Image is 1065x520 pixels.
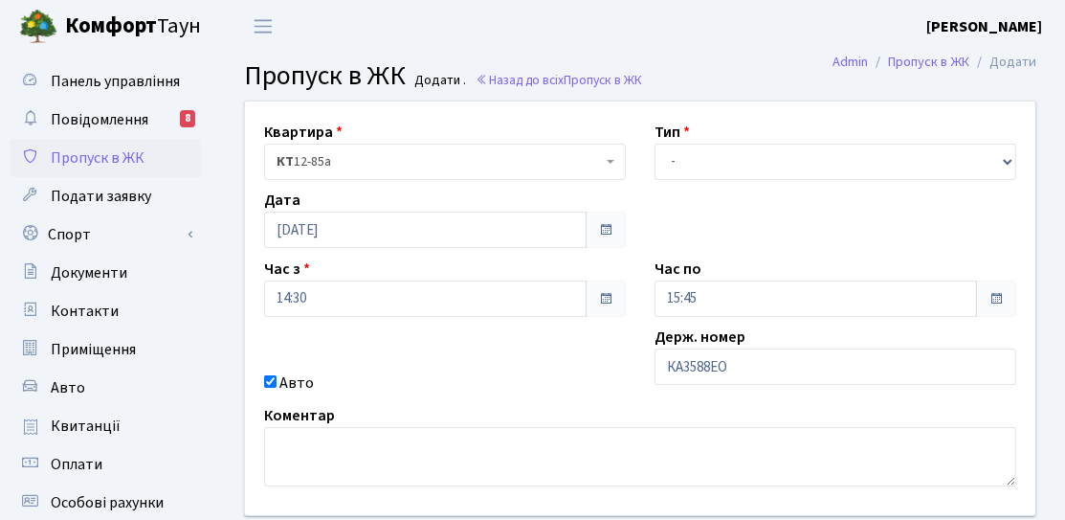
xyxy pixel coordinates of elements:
label: Дата [264,189,300,212]
nav: breadcrumb [804,42,1065,82]
a: Квитанції [10,407,201,445]
a: [PERSON_NAME] [926,15,1042,38]
a: Спорт [10,215,201,254]
button: Переключити навігацію [239,11,287,42]
label: Час з [264,258,310,281]
li: Додати [969,52,1036,73]
label: Квартира [264,121,343,144]
span: Контакти [51,301,119,322]
span: Документи [51,262,127,283]
a: Приміщення [10,330,201,369]
span: Таун [65,11,201,43]
span: Пропуск в ЖК [244,57,406,95]
label: Коментар [264,404,335,427]
label: Авто [279,372,314,395]
span: Подати заявку [51,186,151,207]
small: Додати . [411,73,467,89]
span: Особові рахунки [51,492,164,513]
span: Приміщення [51,339,136,360]
span: <b>КТ</b>&nbsp;&nbsp;&nbsp;&nbsp;12-85а [277,152,602,171]
label: Час по [655,258,701,281]
a: Пропуск в ЖК [10,139,201,177]
span: Панель управління [51,71,180,92]
span: Повідомлення [51,109,148,130]
a: Документи [10,254,201,292]
span: <b>КТ</b>&nbsp;&nbsp;&nbsp;&nbsp;12-85а [264,144,626,180]
a: Оплати [10,445,201,484]
a: Назад до всіхПропуск в ЖК [476,71,642,89]
a: Авто [10,369,201,407]
input: AA0001AA [655,349,1016,385]
a: Повідомлення8 [10,101,201,139]
a: Admin [832,52,868,72]
a: Подати заявку [10,177,201,215]
span: Квитанції [51,416,121,437]
span: Пропуск в ЖК [564,71,642,89]
b: КТ [277,152,294,171]
img: logo.png [19,8,57,46]
label: Держ. номер [655,326,745,349]
a: Пропуск в ЖК [888,52,969,72]
label: Тип [655,121,690,144]
span: Оплати [51,454,102,475]
span: Авто [51,377,85,398]
a: Контакти [10,292,201,330]
b: [PERSON_NAME] [926,16,1042,37]
a: Панель управління [10,62,201,101]
div: 8 [180,110,195,127]
span: Пропуск в ЖК [51,147,144,169]
b: Комфорт [65,11,157,41]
